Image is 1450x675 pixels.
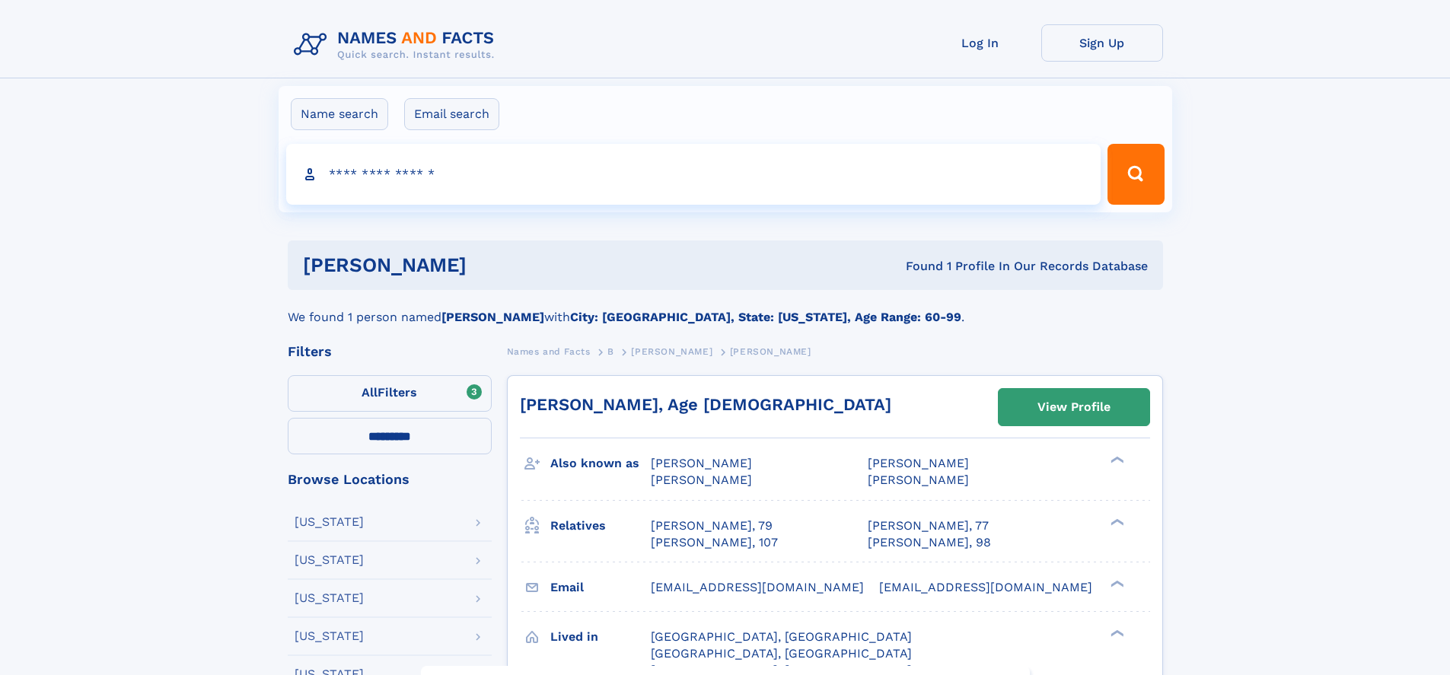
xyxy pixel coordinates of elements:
[919,24,1041,62] a: Log In
[441,310,544,324] b: [PERSON_NAME]
[651,473,752,487] span: [PERSON_NAME]
[288,24,507,65] img: Logo Names and Facts
[1037,390,1111,425] div: View Profile
[730,346,811,357] span: [PERSON_NAME]
[295,554,364,566] div: [US_STATE]
[1041,24,1163,62] a: Sign Up
[631,346,712,357] span: [PERSON_NAME]
[1107,144,1164,205] button: Search Button
[651,517,773,534] a: [PERSON_NAME], 79
[1107,578,1125,588] div: ❯
[868,517,989,534] a: [PERSON_NAME], 77
[550,451,651,476] h3: Also known as
[1107,517,1125,527] div: ❯
[868,534,991,551] a: [PERSON_NAME], 98
[651,456,752,470] span: [PERSON_NAME]
[362,385,378,400] span: All
[507,342,591,361] a: Names and Facts
[651,629,912,644] span: [GEOGRAPHIC_DATA], [GEOGRAPHIC_DATA]
[607,346,614,357] span: B
[288,375,492,412] label: Filters
[404,98,499,130] label: Email search
[520,395,891,414] a: [PERSON_NAME], Age [DEMOGRAPHIC_DATA]
[999,389,1149,425] a: View Profile
[291,98,388,130] label: Name search
[651,534,778,551] a: [PERSON_NAME], 107
[550,624,651,650] h3: Lived in
[879,580,1092,594] span: [EMAIL_ADDRESS][DOMAIN_NAME]
[1107,628,1125,638] div: ❯
[651,580,864,594] span: [EMAIL_ADDRESS][DOMAIN_NAME]
[868,456,969,470] span: [PERSON_NAME]
[286,144,1101,205] input: search input
[288,473,492,486] div: Browse Locations
[550,513,651,539] h3: Relatives
[288,345,492,358] div: Filters
[1107,455,1125,465] div: ❯
[295,630,364,642] div: [US_STATE]
[686,258,1148,275] div: Found 1 Profile In Our Records Database
[550,575,651,600] h3: Email
[607,342,614,361] a: B
[303,256,687,275] h1: [PERSON_NAME]
[631,342,712,361] a: [PERSON_NAME]
[570,310,961,324] b: City: [GEOGRAPHIC_DATA], State: [US_STATE], Age Range: 60-99
[651,646,912,661] span: [GEOGRAPHIC_DATA], [GEOGRAPHIC_DATA]
[295,592,364,604] div: [US_STATE]
[868,473,969,487] span: [PERSON_NAME]
[288,290,1163,326] div: We found 1 person named with .
[295,516,364,528] div: [US_STATE]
